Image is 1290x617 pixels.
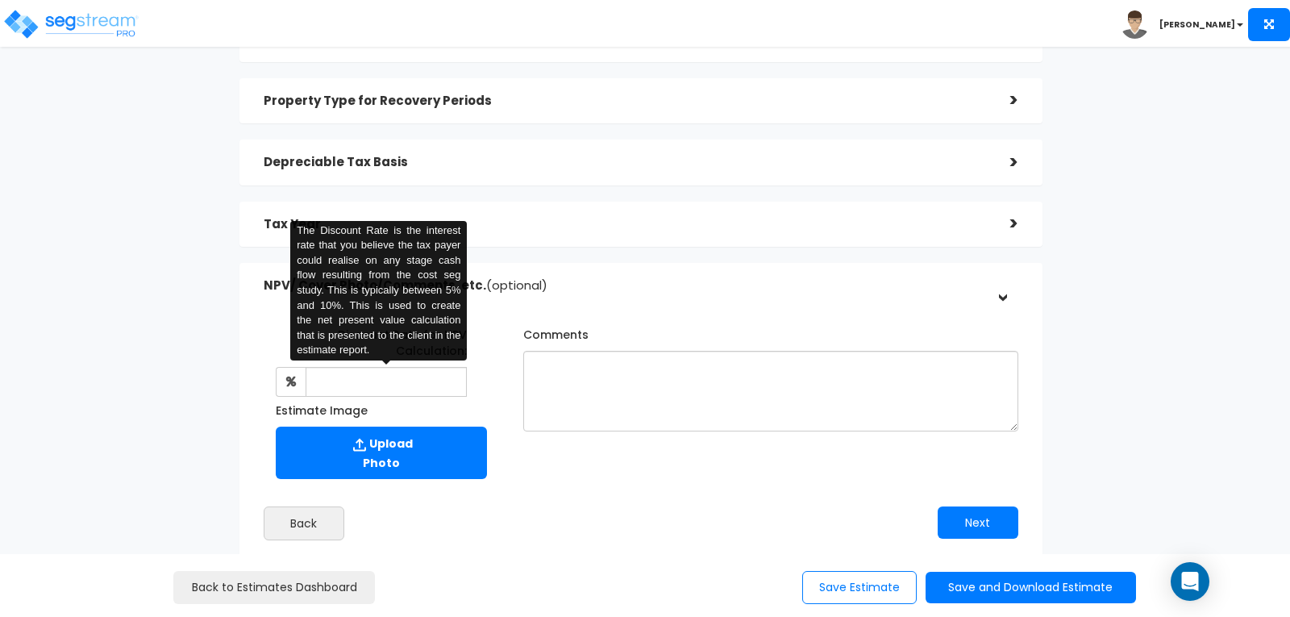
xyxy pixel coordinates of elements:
[938,507,1018,539] button: Next
[264,94,986,108] h5: Property Type for Recovery Periods
[523,321,589,343] label: Comments
[2,8,139,40] img: logo_pro_r.png
[264,507,344,540] button: Back
[986,88,1018,113] div: >
[350,435,369,455] img: Upload Icon
[276,427,487,479] label: Upload Photo
[173,571,375,604] a: Back to Estimates Dashboard
[486,277,547,294] span: (optional)
[1121,10,1149,39] img: avatar.png
[986,150,1018,175] div: >
[290,221,467,361] div: The Discount Rate is the interest rate that you believe the tax payer could realise on any stage ...
[926,572,1136,603] button: Save and Download Estimate
[264,218,986,231] h5: Tax Year
[986,211,1018,236] div: >
[264,279,986,293] h5: NPV/ Cover Photo/Comments, etc.
[1159,19,1235,31] b: [PERSON_NAME]
[1171,562,1209,601] div: Open Intercom Messenger
[989,269,1014,302] div: >
[264,156,986,169] h5: Depreciable Tax Basis
[276,397,368,419] label: Estimate Image
[276,321,468,359] label: Discount Rate for NPV Calculation:
[802,571,917,604] button: Save Estimate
